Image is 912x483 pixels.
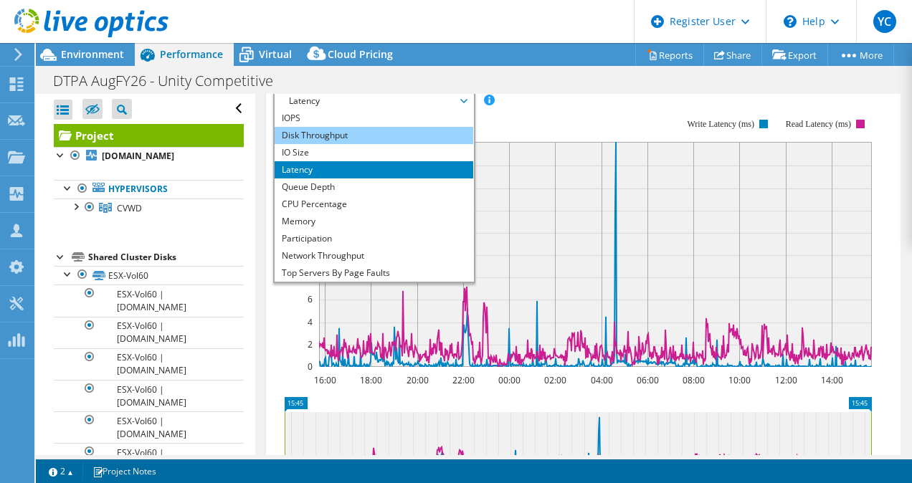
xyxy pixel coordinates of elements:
text: 00:00 [498,374,520,386]
text: 10:00 [728,374,750,386]
text: 12:00 [774,374,797,386]
text: 06:00 [636,374,658,386]
text: Read Latency (ms) [785,119,850,129]
a: Reports [635,44,704,66]
span: Performance [160,47,223,61]
text: 04:00 [590,374,612,386]
text: 20:00 [406,374,428,386]
li: Queue Depth [275,178,473,196]
li: Top Servers By Page Faults [275,264,473,282]
text: Write Latency (ms) [687,119,754,129]
div: Shared Cluster Disks [88,249,244,266]
text: 2 [308,338,313,350]
span: YC [873,10,896,33]
a: ESX-Vol60 | [DOMAIN_NAME] [54,348,244,380]
li: IO Size [275,144,473,161]
a: More [827,44,894,66]
li: IOPS [275,110,473,127]
a: ESX-Vol60 | [DOMAIN_NAME] [54,411,244,443]
svg: \n [784,15,797,28]
li: Memory [275,213,473,230]
text: 14:00 [820,374,842,386]
text: 0 [308,360,313,373]
text: 16:00 [313,374,336,386]
span: Latency [282,92,466,110]
a: ESX-Vol60 | [DOMAIN_NAME] [54,317,244,348]
a: Export [761,44,828,66]
a: ESX-Vol60 | [DOMAIN_NAME] [54,284,244,316]
span: CVWD [117,202,142,214]
a: Project Notes [82,462,166,480]
li: CPU Percentage [275,196,473,213]
li: Disk Throughput [275,127,473,144]
a: ESX-Vol60 | [DOMAIN_NAME] [54,443,244,474]
text: 6 [308,293,313,305]
span: Environment [61,47,124,61]
b: [DOMAIN_NAME] [102,150,174,162]
li: Latency [275,161,473,178]
h1: DTPA AugFY26 - Unity Competitive [47,73,295,89]
li: Network Throughput [275,247,473,264]
a: Share [703,44,762,66]
a: Hypervisors [54,180,244,199]
text: 4 [308,316,313,328]
a: [DOMAIN_NAME] [54,147,244,166]
span: Virtual [259,47,292,61]
span: Cloud Pricing [328,47,393,61]
text: 02:00 [543,374,566,386]
a: ESX-Vol60 [54,266,244,284]
a: Project [54,124,244,147]
li: Participation [275,230,473,247]
text: 08:00 [682,374,704,386]
a: 2 [39,462,83,480]
a: CVWD [54,199,244,217]
text: 22:00 [452,374,474,386]
a: ESX-Vol60 | [DOMAIN_NAME] [54,380,244,411]
text: 18:00 [359,374,381,386]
